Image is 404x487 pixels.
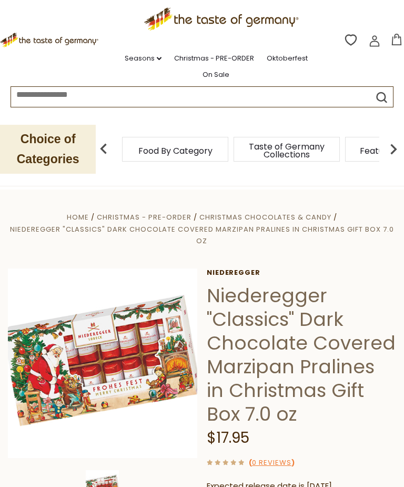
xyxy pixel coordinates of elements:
[10,224,394,246] a: Niederegger "Classics" Dark Chocolate Covered Marzipan Pralines in Christmas Gift Box 7.0 oz
[138,147,213,155] a: Food By Category
[207,269,396,277] a: Niederegger
[8,269,197,458] img: Niederegger "Classics" Dark Chocolate Covered Marzipan Pralines in Christmas Gift Box 7.0 oz
[174,53,254,64] a: Christmas - PRE-ORDER
[207,428,249,448] span: $17.95
[267,53,308,64] a: Oktoberfest
[93,138,114,160] img: previous arrow
[97,212,191,222] a: Christmas - PRE-ORDER
[207,284,396,426] h1: Niederegger "Classics" Dark Chocolate Covered Marzipan Pralines in Christmas Gift Box 7.0 oz
[125,53,161,64] a: Seasons
[203,69,229,81] a: On Sale
[252,458,291,469] a: 0 Reviews
[67,212,89,222] a: Home
[249,458,295,468] span: ( )
[383,138,404,160] img: next arrow
[199,212,331,222] a: Christmas Chocolates & Candy
[245,143,329,158] a: Taste of Germany Collections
